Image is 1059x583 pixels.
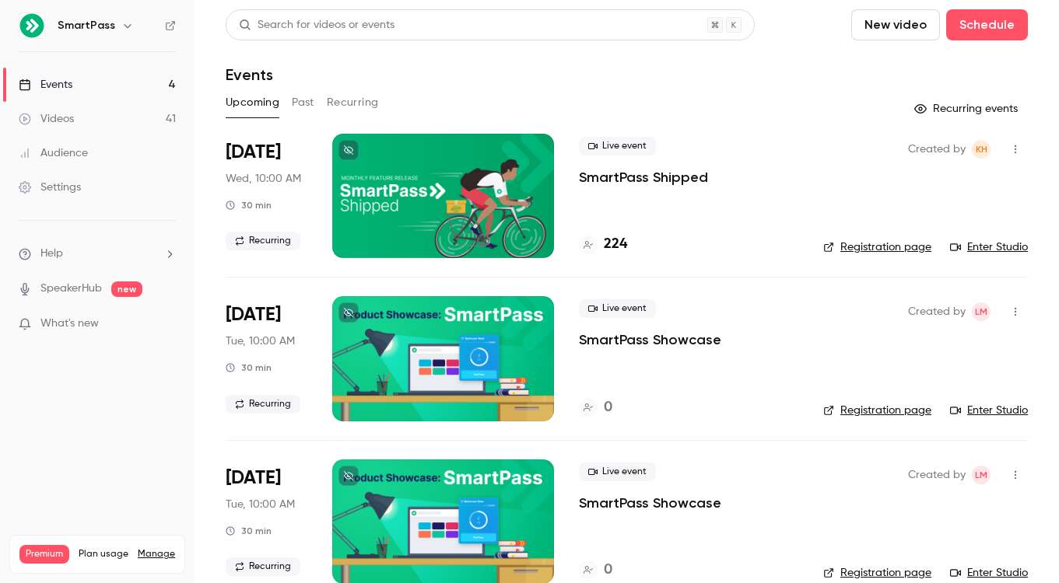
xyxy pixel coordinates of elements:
li: help-dropdown-opener [19,246,176,262]
a: 0 [579,397,612,418]
div: Aug 27 Wed, 10:00 AM (America/Los Angeles) [226,134,307,258]
a: Registration page [823,565,931,581]
h1: Events [226,65,273,84]
img: SmartPass [19,13,44,38]
span: Lee Moskowitz [972,302,991,321]
a: 0 [579,560,612,581]
div: 30 min [226,361,272,374]
span: Plan usage [79,548,128,560]
span: Recurring [226,557,300,576]
div: 30 min [226,199,272,211]
a: Manage [138,548,175,560]
span: Recurring [226,395,300,414]
span: [DATE] [226,140,281,165]
span: KH [976,140,987,159]
div: Events [19,77,72,93]
span: Live event [579,299,656,318]
h4: 224 [604,234,627,255]
a: SmartPass Showcase [579,330,721,349]
span: LM [975,466,987,484]
a: Enter Studio [950,239,1028,255]
a: Registration page [823,403,931,418]
button: New video [851,9,940,40]
span: [DATE] [226,302,281,327]
span: Help [40,246,63,262]
h4: 0 [604,560,612,581]
button: Recurring [327,90,379,115]
span: [DATE] [226,466,281,490]
span: Tue, 10:00 AM [226,497,295,512]
button: Past [292,90,314,115]
span: Premium [19,545,69,564]
div: Sep 2 Tue, 12:00 PM (America/Chicago) [226,296,307,421]
span: Wed, 10:00 AM [226,171,301,187]
a: 224 [579,234,627,255]
button: Schedule [946,9,1028,40]
div: 30 min [226,525,272,537]
h4: 0 [604,397,612,418]
a: Enter Studio [950,565,1028,581]
span: LM [975,302,987,321]
a: SmartPass Showcase [579,494,721,512]
span: Recurring [226,232,300,250]
span: Created by [908,140,966,159]
a: Enter Studio [950,403,1028,418]
button: Recurring events [907,96,1028,121]
span: Live event [579,463,656,481]
span: Created by [908,466,966,484]
div: Settings [19,180,81,195]
div: Audience [19,145,88,161]
h6: SmartPass [58,18,115,33]
span: Created by [908,302,966,321]
span: Lee Moskowitz [972,466,991,484]
a: Registration page [823,239,931,255]
span: Karli Hetherington [972,140,991,159]
a: SmartPass Shipped [579,168,708,187]
button: Upcoming [226,90,279,115]
span: Tue, 10:00 AM [226,333,295,349]
div: Videos [19,111,74,127]
span: Live event [579,137,656,155]
span: new [111,281,142,297]
div: Search for videos or events [239,17,394,33]
a: SpeakerHub [40,281,102,297]
span: What's new [40,316,99,332]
